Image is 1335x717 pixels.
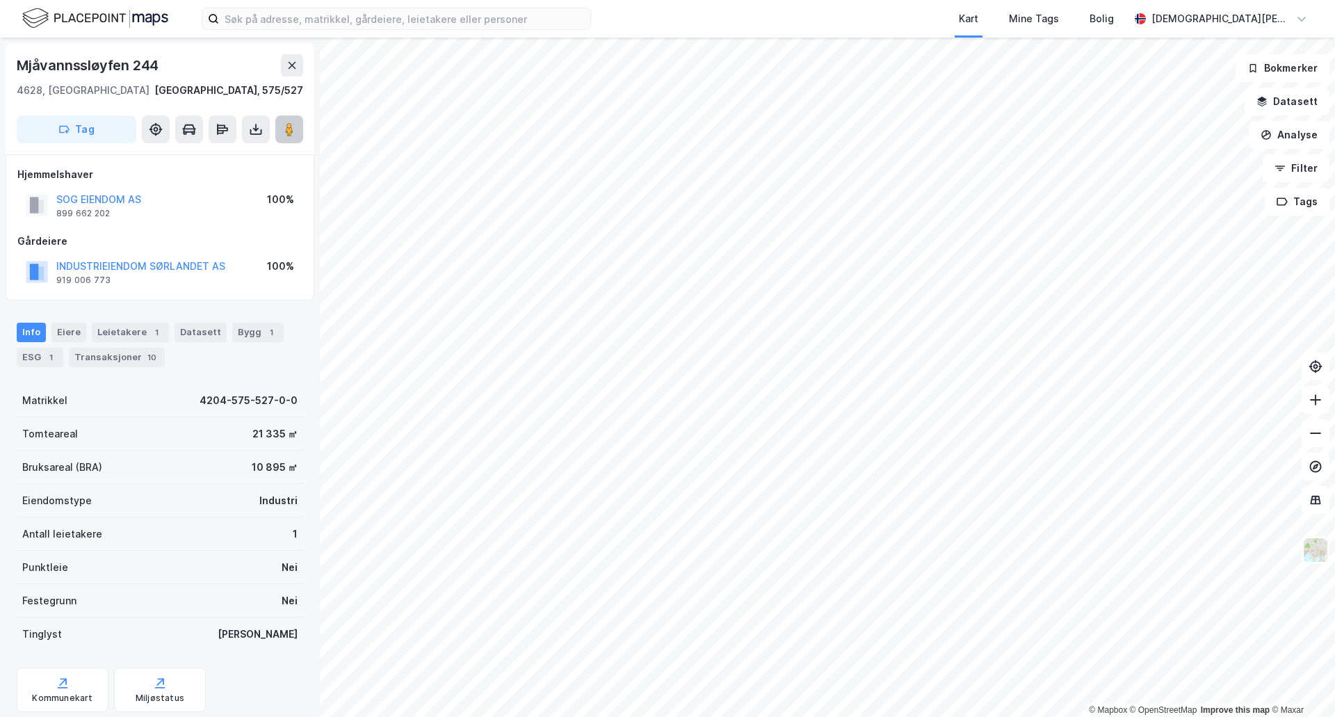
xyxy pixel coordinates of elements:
[149,325,163,339] div: 1
[218,626,298,643] div: [PERSON_NAME]
[1302,537,1329,563] img: Z
[136,693,184,704] div: Miljøstatus
[56,275,111,286] div: 919 006 773
[1009,10,1059,27] div: Mine Tags
[1249,121,1329,149] button: Analyse
[17,348,63,367] div: ESG
[1090,10,1114,27] div: Bolig
[22,593,76,609] div: Festegrunn
[1130,705,1197,715] a: OpenStreetMap
[1265,650,1335,717] iframe: Chat Widget
[264,325,278,339] div: 1
[267,191,294,208] div: 100%
[1263,154,1329,182] button: Filter
[252,426,298,442] div: 21 335 ㎡
[200,392,298,409] div: 4204-575-527-0-0
[22,559,68,576] div: Punktleie
[17,323,46,342] div: Info
[22,459,102,476] div: Bruksareal (BRA)
[1236,54,1329,82] button: Bokmerker
[232,323,284,342] div: Bygg
[17,82,149,99] div: 4628, [GEOGRAPHIC_DATA]
[32,693,92,704] div: Kommunekart
[17,54,161,76] div: Mjåvannssløyfen 244
[1245,88,1329,115] button: Datasett
[56,208,110,219] div: 899 662 202
[219,8,590,29] input: Søk på adresse, matrikkel, gårdeiere, leietakere eller personer
[22,492,92,509] div: Eiendomstype
[22,6,168,31] img: logo.f888ab2527a4732fd821a326f86c7f29.svg
[44,351,58,364] div: 1
[17,233,302,250] div: Gårdeiere
[17,166,302,183] div: Hjemmelshaver
[22,426,78,442] div: Tomteareal
[154,82,303,99] div: [GEOGRAPHIC_DATA], 575/527
[22,626,62,643] div: Tinglyst
[69,348,165,367] div: Transaksjoner
[92,323,169,342] div: Leietakere
[1089,705,1127,715] a: Mapbox
[175,323,227,342] div: Datasett
[51,323,86,342] div: Eiere
[1265,650,1335,717] div: Kontrollprogram for chat
[282,559,298,576] div: Nei
[259,492,298,509] div: Industri
[22,392,67,409] div: Matrikkel
[1151,10,1290,27] div: [DEMOGRAPHIC_DATA][PERSON_NAME]
[17,115,136,143] button: Tag
[22,526,102,542] div: Antall leietakere
[293,526,298,542] div: 1
[1265,188,1329,216] button: Tags
[267,258,294,275] div: 100%
[145,351,159,364] div: 10
[1201,705,1270,715] a: Improve this map
[282,593,298,609] div: Nei
[959,10,978,27] div: Kart
[252,459,298,476] div: 10 895 ㎡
